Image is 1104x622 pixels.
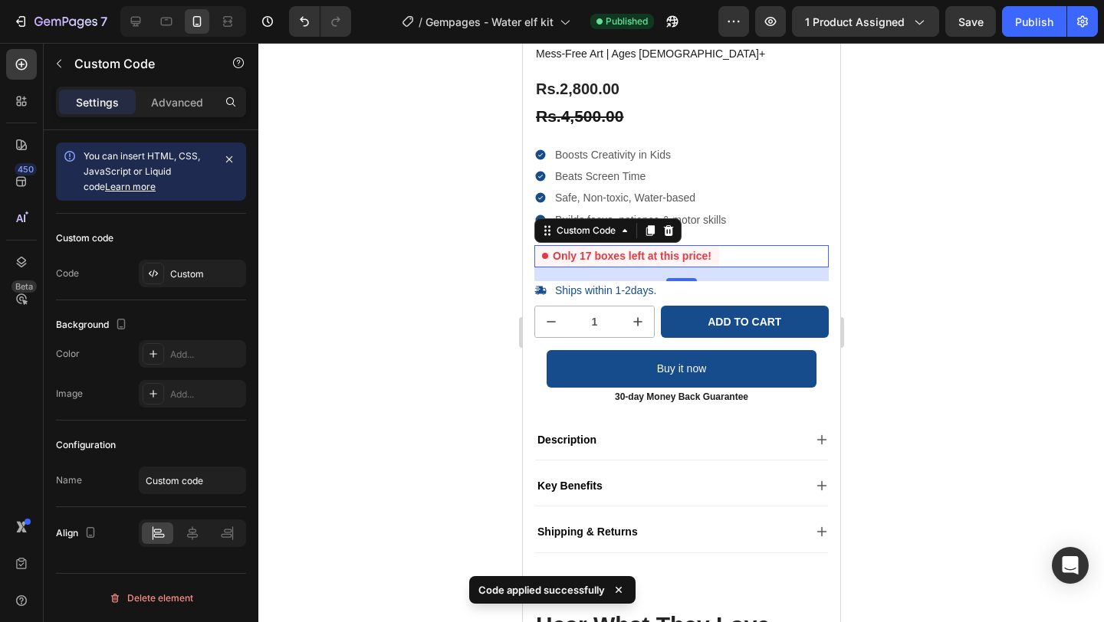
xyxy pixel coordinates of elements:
[56,523,100,544] div: Align
[84,150,200,192] span: You can insert HTML, CSS, JavaScript or Liquid code
[478,582,605,597] p: Code applied successfully
[74,54,205,73] p: Custom Code
[958,15,984,28] span: Save
[151,94,203,110] p: Advanced
[419,14,422,30] span: /
[289,6,351,37] div: Undo/Redo
[109,589,193,607] div: Delete element
[56,473,82,487] div: Name
[15,163,37,175] div: 450
[1052,547,1089,584] div: Open Intercom Messenger
[11,565,306,598] h2: Hear What They Love
[1015,14,1053,30] div: Publish
[6,6,114,37] button: 7
[426,14,554,30] span: Gempages - Water elf kit
[792,6,939,37] button: 1 product assigned
[56,267,79,280] div: Code
[56,586,246,611] button: Delete element
[56,387,83,401] div: Image
[105,181,156,192] a: Learn more
[56,347,80,361] div: Color
[606,15,648,28] span: Published
[805,14,905,30] span: 1 product assigned
[523,43,840,622] iframe: Design area
[11,280,37,293] div: Beta
[56,438,116,452] div: Configuration
[1002,6,1066,37] button: Publish
[100,12,107,31] p: 7
[76,94,119,110] p: Settings
[170,388,242,401] div: Add...
[56,231,113,245] div: Custom code
[170,348,242,362] div: Add...
[56,315,130,336] div: Background
[945,6,996,37] button: Save
[170,267,242,281] div: Custom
